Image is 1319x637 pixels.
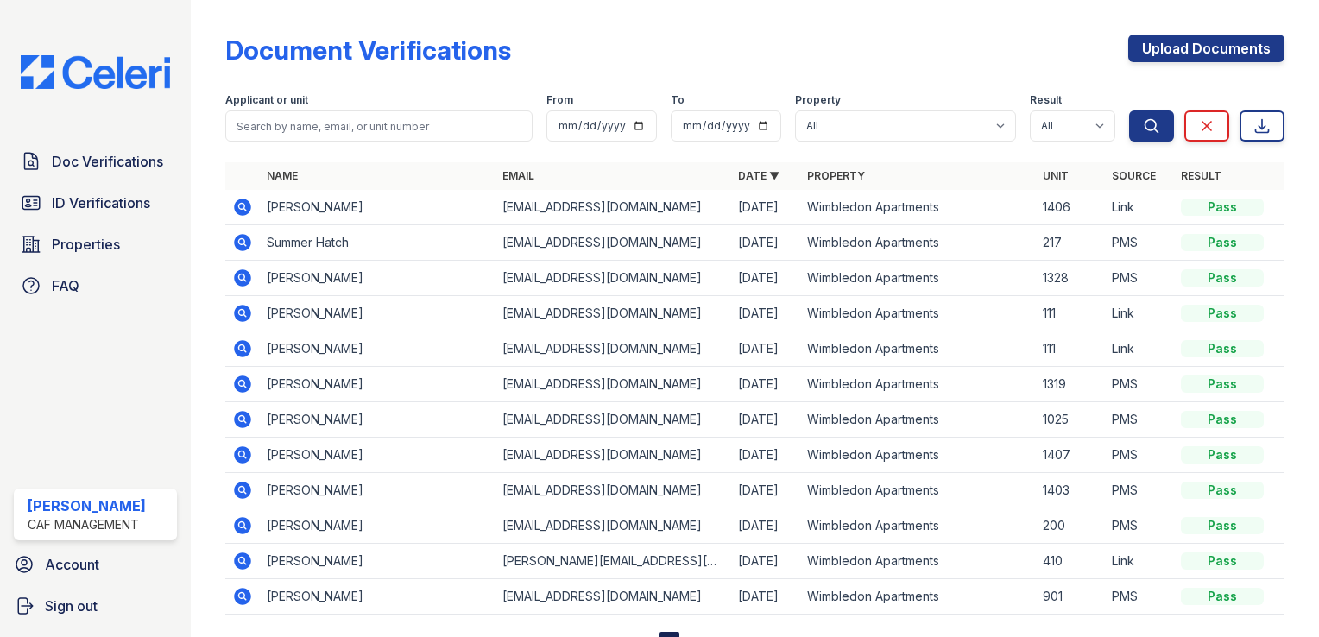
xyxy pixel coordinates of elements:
[495,473,731,508] td: [EMAIL_ADDRESS][DOMAIN_NAME]
[260,579,495,615] td: [PERSON_NAME]
[260,190,495,225] td: [PERSON_NAME]
[260,402,495,438] td: [PERSON_NAME]
[800,367,1036,402] td: Wimbledon Apartments
[1105,579,1174,615] td: PMS
[731,402,800,438] td: [DATE]
[800,225,1036,261] td: Wimbledon Apartments
[1181,169,1221,182] a: Result
[1181,234,1264,251] div: Pass
[731,579,800,615] td: [DATE]
[800,190,1036,225] td: Wimbledon Apartments
[800,544,1036,579] td: Wimbledon Apartments
[495,402,731,438] td: [EMAIL_ADDRESS][DOMAIN_NAME]
[1181,517,1264,534] div: Pass
[495,508,731,544] td: [EMAIL_ADDRESS][DOMAIN_NAME]
[260,296,495,331] td: [PERSON_NAME]
[1105,190,1174,225] td: Link
[731,438,800,473] td: [DATE]
[52,192,150,213] span: ID Verifications
[495,367,731,402] td: [EMAIL_ADDRESS][DOMAIN_NAME]
[1181,305,1264,322] div: Pass
[1181,340,1264,357] div: Pass
[1036,296,1105,331] td: 111
[14,144,177,179] a: Doc Verifications
[1181,552,1264,570] div: Pass
[1105,508,1174,544] td: PMS
[28,516,146,533] div: CAF Management
[1105,296,1174,331] td: Link
[1036,579,1105,615] td: 901
[800,261,1036,296] td: Wimbledon Apartments
[1043,169,1069,182] a: Unit
[731,331,800,367] td: [DATE]
[495,190,731,225] td: [EMAIL_ADDRESS][DOMAIN_NAME]
[1105,402,1174,438] td: PMS
[7,55,184,89] img: CE_Logo_Blue-a8612792a0a2168367f1c8372b55b34899dd931a85d93a1a3d3e32e68fde9ad4.png
[800,508,1036,544] td: Wimbledon Apartments
[260,473,495,508] td: [PERSON_NAME]
[1036,473,1105,508] td: 1403
[1181,411,1264,428] div: Pass
[1112,169,1156,182] a: Source
[14,227,177,262] a: Properties
[800,473,1036,508] td: Wimbledon Apartments
[1181,199,1264,216] div: Pass
[28,495,146,516] div: [PERSON_NAME]
[495,438,731,473] td: [EMAIL_ADDRESS][DOMAIN_NAME]
[260,508,495,544] td: [PERSON_NAME]
[731,261,800,296] td: [DATE]
[800,331,1036,367] td: Wimbledon Apartments
[45,596,98,616] span: Sign out
[52,151,163,172] span: Doc Verifications
[260,367,495,402] td: [PERSON_NAME]
[495,296,731,331] td: [EMAIL_ADDRESS][DOMAIN_NAME]
[731,473,800,508] td: [DATE]
[260,438,495,473] td: [PERSON_NAME]
[14,186,177,220] a: ID Verifications
[260,544,495,579] td: [PERSON_NAME]
[1105,544,1174,579] td: Link
[807,169,865,182] a: Property
[800,402,1036,438] td: Wimbledon Apartments
[225,93,308,107] label: Applicant or unit
[52,275,79,296] span: FAQ
[1181,375,1264,393] div: Pass
[731,296,800,331] td: [DATE]
[1105,225,1174,261] td: PMS
[45,554,99,575] span: Account
[1036,331,1105,367] td: 111
[1105,367,1174,402] td: PMS
[1128,35,1284,62] a: Upload Documents
[495,261,731,296] td: [EMAIL_ADDRESS][DOMAIN_NAME]
[738,169,779,182] a: Date ▼
[1036,544,1105,579] td: 410
[1036,367,1105,402] td: 1319
[225,35,511,66] div: Document Verifications
[1036,261,1105,296] td: 1328
[1105,473,1174,508] td: PMS
[225,110,533,142] input: Search by name, email, or unit number
[1036,438,1105,473] td: 1407
[731,544,800,579] td: [DATE]
[1036,190,1105,225] td: 1406
[1105,261,1174,296] td: PMS
[7,547,184,582] a: Account
[1036,225,1105,261] td: 217
[800,296,1036,331] td: Wimbledon Apartments
[14,268,177,303] a: FAQ
[495,225,731,261] td: [EMAIL_ADDRESS][DOMAIN_NAME]
[52,234,120,255] span: Properties
[1181,446,1264,464] div: Pass
[731,225,800,261] td: [DATE]
[1181,482,1264,499] div: Pass
[267,169,298,182] a: Name
[1036,508,1105,544] td: 200
[495,331,731,367] td: [EMAIL_ADDRESS][DOMAIN_NAME]
[260,225,495,261] td: Summer Hatch
[731,508,800,544] td: [DATE]
[795,93,841,107] label: Property
[671,93,685,107] label: To
[731,190,800,225] td: [DATE]
[7,589,184,623] a: Sign out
